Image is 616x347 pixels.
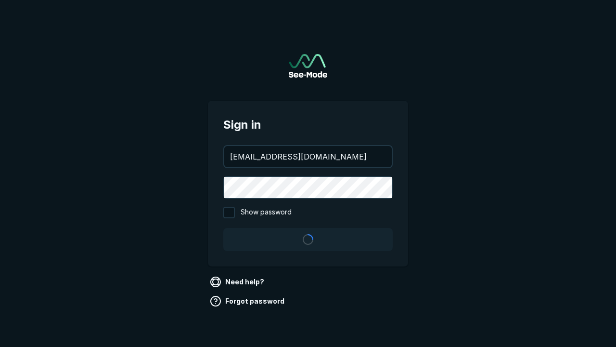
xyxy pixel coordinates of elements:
a: Go to sign in [289,54,327,78]
span: Sign in [223,116,393,133]
a: Forgot password [208,294,288,309]
span: Show password [241,207,292,218]
img: See-Mode Logo [289,54,327,78]
a: Need help? [208,274,268,290]
input: your@email.com [224,146,392,167]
